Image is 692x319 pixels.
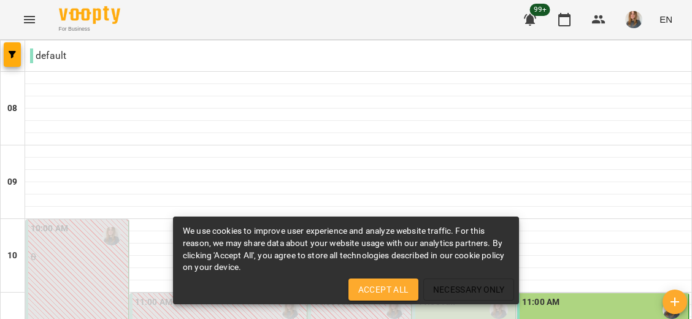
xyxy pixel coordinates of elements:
img: Анастасія Покрасьон [385,301,404,319]
img: Voopty Logo [59,6,120,24]
span: Accept All [358,282,409,297]
p: default [30,48,66,63]
button: Accept All [348,279,418,301]
label: 11:00 AM [522,296,559,309]
h6: 09 [7,175,17,189]
span: EN [659,13,672,26]
img: Анастасія Покрасьон [102,227,121,245]
p: 0 [31,252,126,262]
span: For Business [59,25,120,33]
img: Анастасія Покрасьон [663,301,681,319]
span: 99+ [530,4,550,16]
img: Анастасія Покрасьон [490,301,508,319]
button: Necessary Only [423,279,515,301]
img: Анастасія Покрасьон [281,301,299,319]
label: 11:00 AM [135,296,172,309]
h6: 10 [7,249,17,263]
button: EN [655,8,677,31]
button: Menu [15,5,44,34]
img: 6f40374b6a1accdc2a90a8d7dc3ac7b7.jpg [625,11,642,28]
button: Add lesson [663,290,687,314]
div: We use cookies to improve user experience and analyze website traffic. For this reason, we may sh... [183,220,509,279]
span: Necessary Only [433,282,505,297]
h6: 08 [7,102,17,115]
label: 10:00 AM [31,222,68,236]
